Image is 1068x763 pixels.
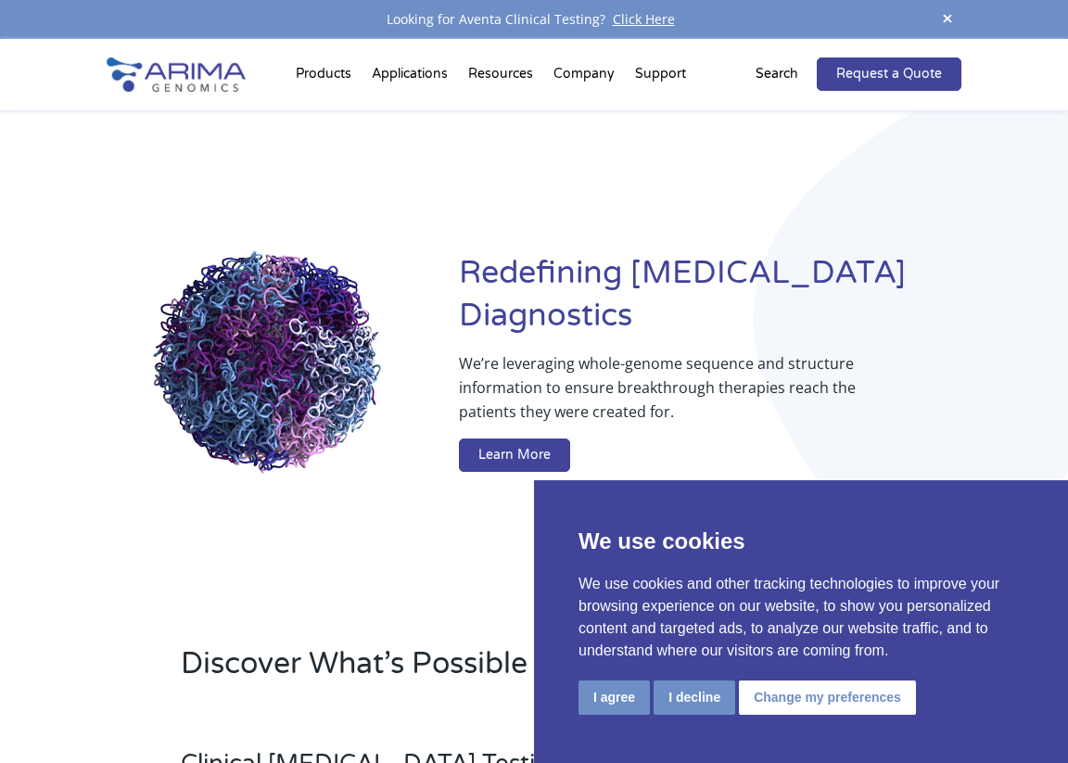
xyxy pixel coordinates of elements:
div: Looking for Aventa Clinical Testing? [107,7,961,32]
button: I agree [578,680,650,715]
p: Search [756,62,798,86]
p: We use cookies [578,525,1023,558]
a: Click Here [605,10,682,28]
p: We’re leveraging whole-genome sequence and structure information to ensure breakthrough therapies... [459,351,887,439]
a: Request a Quote [817,57,961,91]
a: Learn More [459,439,570,472]
h2: Discover What’s Possible [181,643,736,699]
h1: Redefining [MEDICAL_DATA] Diagnostics [459,252,961,351]
button: I decline [654,680,735,715]
p: We use cookies and other tracking technologies to improve your browsing experience on our website... [578,573,1023,662]
button: Change my preferences [739,680,916,715]
img: Arima-Genomics-logo [107,57,246,92]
